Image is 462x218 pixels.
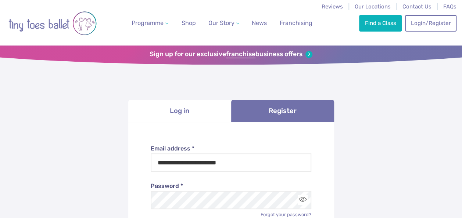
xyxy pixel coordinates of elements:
a: Login/Register [405,15,456,31]
a: Find a Class [359,15,402,31]
a: News [249,16,270,30]
a: Forgot your password? [261,212,311,217]
span: Programme [132,19,164,26]
label: Email address * [151,145,311,153]
a: Reviews [322,3,343,10]
span: Franchising [280,19,312,26]
label: Password * [151,182,311,190]
a: FAQs [443,3,456,10]
img: tiny toes ballet [8,5,97,42]
a: Contact Us [402,3,431,10]
button: Toggle password visibility [298,195,308,205]
a: Franchising [277,16,315,30]
a: Our Locations [355,3,391,10]
a: Register [231,100,334,122]
a: Programme [129,16,171,30]
strong: franchise [226,50,255,58]
a: Our Story [205,16,242,30]
span: Shop [182,19,196,26]
a: Sign up for our exclusivefranchisebusiness offers [150,50,312,58]
a: Shop [179,16,199,30]
span: Our Story [208,19,234,26]
span: News [252,19,267,26]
